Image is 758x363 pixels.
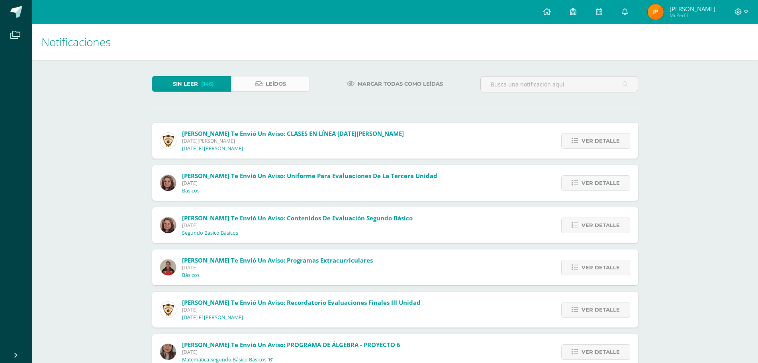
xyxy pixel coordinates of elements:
[648,4,664,20] img: 4b4f9fbf2b20637809bf9d5d3f782486.png
[481,77,638,92] input: Busca una notificación aquí
[182,314,243,321] p: [DATE] El [PERSON_NAME]
[582,133,620,148] span: Ver detalle
[670,12,715,19] span: Mi Perfil
[582,345,620,359] span: Ver detalle
[337,76,453,92] a: Marcar todas como leídas
[182,341,400,349] span: [PERSON_NAME] te envió un aviso: PROGRAMA DE ÁLGEBRA - PROYECTO 6
[182,349,400,355] span: [DATE]
[582,260,620,275] span: Ver detalle
[41,34,111,49] span: Notificaciones
[173,77,198,91] span: Sin leer
[182,306,421,313] span: [DATE]
[182,230,238,236] p: Segundo Básico Básicos
[182,256,373,264] span: [PERSON_NAME] te envió un aviso: Programas Extracurriculares
[160,133,176,149] img: a46afb417ae587891c704af89211ce97.png
[182,180,437,186] span: [DATE]
[582,302,620,317] span: Ver detalle
[582,176,620,190] span: Ver detalle
[201,77,214,91] span: (146)
[182,264,373,271] span: [DATE]
[182,130,404,137] span: [PERSON_NAME] te envió un aviso: CLASES EN LÍNEA [DATE][PERSON_NAME]
[182,137,404,144] span: [DATE][PERSON_NAME]
[160,344,176,360] img: 56a73a1a4f15c79f6dbfa4a08ea075c8.png
[182,145,243,152] p: [DATE] El [PERSON_NAME]
[152,76,231,92] a: Sin leer(146)
[160,175,176,191] img: 6fbc26837fd78081e2202675a432dd0c.png
[182,357,273,363] p: Matemática Segundo Básico Básicos 'B'
[182,188,200,194] p: Básicos
[182,214,413,222] span: [PERSON_NAME] te envió un aviso: Contenidos de Evaluación Segundo Básico
[182,298,421,306] span: [PERSON_NAME] te envió un aviso: Recordatorio Evaluaciones finales III Unidad
[160,302,176,318] img: a46afb417ae587891c704af89211ce97.png
[266,77,286,91] span: Leídos
[182,272,200,279] p: Básicos
[358,77,443,91] span: Marcar todas como leídas
[231,76,310,92] a: Leídos
[182,222,413,229] span: [DATE]
[182,172,437,180] span: [PERSON_NAME] te envió un aviso: Uniforme para Evaluaciones de la Tercera Unidad
[160,217,176,233] img: 6fbc26837fd78081e2202675a432dd0c.png
[160,259,176,275] img: 71371cce019ae4d3e0b45603e87f97be.png
[670,5,715,13] span: [PERSON_NAME]
[582,218,620,233] span: Ver detalle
